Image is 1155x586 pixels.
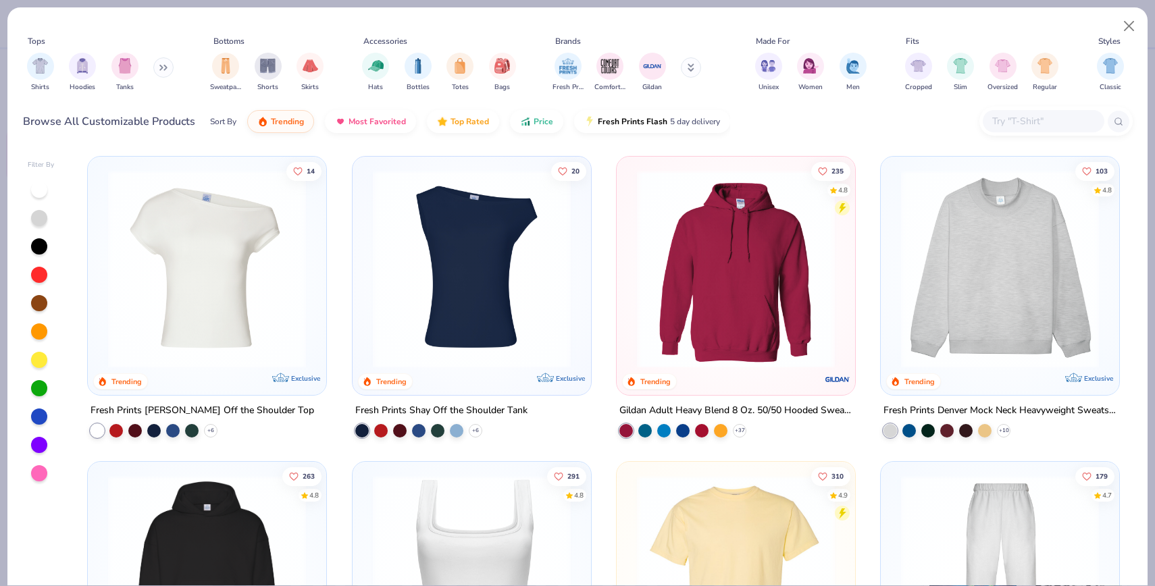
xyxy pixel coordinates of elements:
[297,53,324,92] div: filter for Skirts
[325,110,416,133] button: Most Favorited
[947,53,974,92] button: filter button
[905,53,932,92] div: filter for Cropped
[286,161,322,180] button: Like
[335,116,346,127] img: most_fav.gif
[210,53,241,92] div: filter for Sweatpants
[75,58,90,74] img: Hoodies Image
[573,491,583,501] div: 4.8
[1031,53,1058,92] button: filter button
[905,82,932,92] span: Cropped
[363,35,407,47] div: Accessories
[218,58,233,74] img: Sweatpants Image
[840,53,867,92] button: filter button
[472,427,479,435] span: + 6
[210,115,236,128] div: Sort By
[797,53,824,92] div: filter for Women
[349,116,406,127] span: Most Favorited
[111,53,138,92] div: filter for Tanks
[1033,82,1057,92] span: Regular
[407,82,430,92] span: Bottles
[811,161,850,180] button: Like
[368,58,384,74] img: Hats Image
[842,170,1053,368] img: a164e800-7022-4571-a324-30c76f641635
[494,58,509,74] img: Bags Image
[23,113,195,130] div: Browse All Customizable Products
[405,53,432,92] button: filter button
[303,473,315,480] span: 263
[210,82,241,92] span: Sweatpants
[838,491,848,501] div: 4.9
[987,53,1018,92] div: filter for Oversized
[558,56,578,76] img: Fresh Prints Image
[567,473,579,480] span: 291
[598,116,667,127] span: Fresh Prints Flash
[755,53,782,92] div: filter for Unisex
[1097,53,1124,92] button: filter button
[301,82,319,92] span: Skirts
[906,35,919,47] div: Fits
[910,58,926,74] img: Cropped Image
[553,53,584,92] button: filter button
[811,467,850,486] button: Like
[571,167,579,174] span: 20
[555,35,581,47] div: Brands
[69,53,96,92] button: filter button
[355,402,528,419] div: Fresh Prints Shay Off the Shoulder Tank
[368,82,383,92] span: Hats
[32,58,48,74] img: Shirts Image
[297,53,324,92] button: filter button
[999,427,1009,435] span: + 10
[831,473,844,480] span: 310
[1098,35,1121,47] div: Styles
[111,53,138,92] button: filter button
[282,467,322,486] button: Like
[31,82,49,92] span: Shirts
[556,374,585,383] span: Exclusive
[594,53,625,92] button: filter button
[905,53,932,92] button: filter button
[619,402,852,419] div: Gildan Adult Heavy Blend 8 Oz. 50/50 Hooded Sweatshirt
[210,53,241,92] button: filter button
[411,58,426,74] img: Bottles Image
[427,110,499,133] button: Top Rated
[883,402,1116,419] div: Fresh Prints Denver Mock Neck Heavyweight Sweatshirt
[69,53,96,92] div: filter for Hoodies
[307,167,315,174] span: 14
[797,53,824,92] button: filter button
[1097,53,1124,92] div: filter for Classic
[28,35,45,47] div: Tops
[534,116,553,127] span: Price
[991,113,1095,129] input: Try "T-Shirt"
[446,53,473,92] div: filter for Totes
[574,110,730,133] button: Fresh Prints Flash5 day delivery
[954,82,967,92] span: Slim
[116,82,134,92] span: Tanks
[1096,473,1108,480] span: 179
[489,53,516,92] button: filter button
[759,82,779,92] span: Unisex
[489,53,516,92] div: filter for Bags
[1102,185,1112,195] div: 4.8
[1031,53,1058,92] div: filter for Regular
[292,374,321,383] span: Exclusive
[366,170,577,368] img: 5716b33b-ee27-473a-ad8a-9b8687048459
[577,170,789,368] img: af1e0f41-62ea-4e8f-9b2b-c8bb59fc549d
[247,110,314,133] button: Trending
[600,56,620,76] img: Comfort Colors Image
[271,116,304,127] span: Trending
[452,82,469,92] span: Totes
[846,82,860,92] span: Men
[27,53,54,92] div: filter for Shirts
[630,170,842,368] img: 01756b78-01f6-4cc6-8d8a-3c30c1a0c8ac
[553,82,584,92] span: Fresh Prints
[28,160,55,170] div: Filter By
[642,82,662,92] span: Gildan
[947,53,974,92] div: filter for Slim
[213,35,245,47] div: Bottoms
[362,53,389,92] button: filter button
[260,58,276,74] img: Shorts Image
[639,53,666,92] button: filter button
[510,110,563,133] button: Price
[953,58,968,74] img: Slim Image
[670,114,720,130] span: 5 day delivery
